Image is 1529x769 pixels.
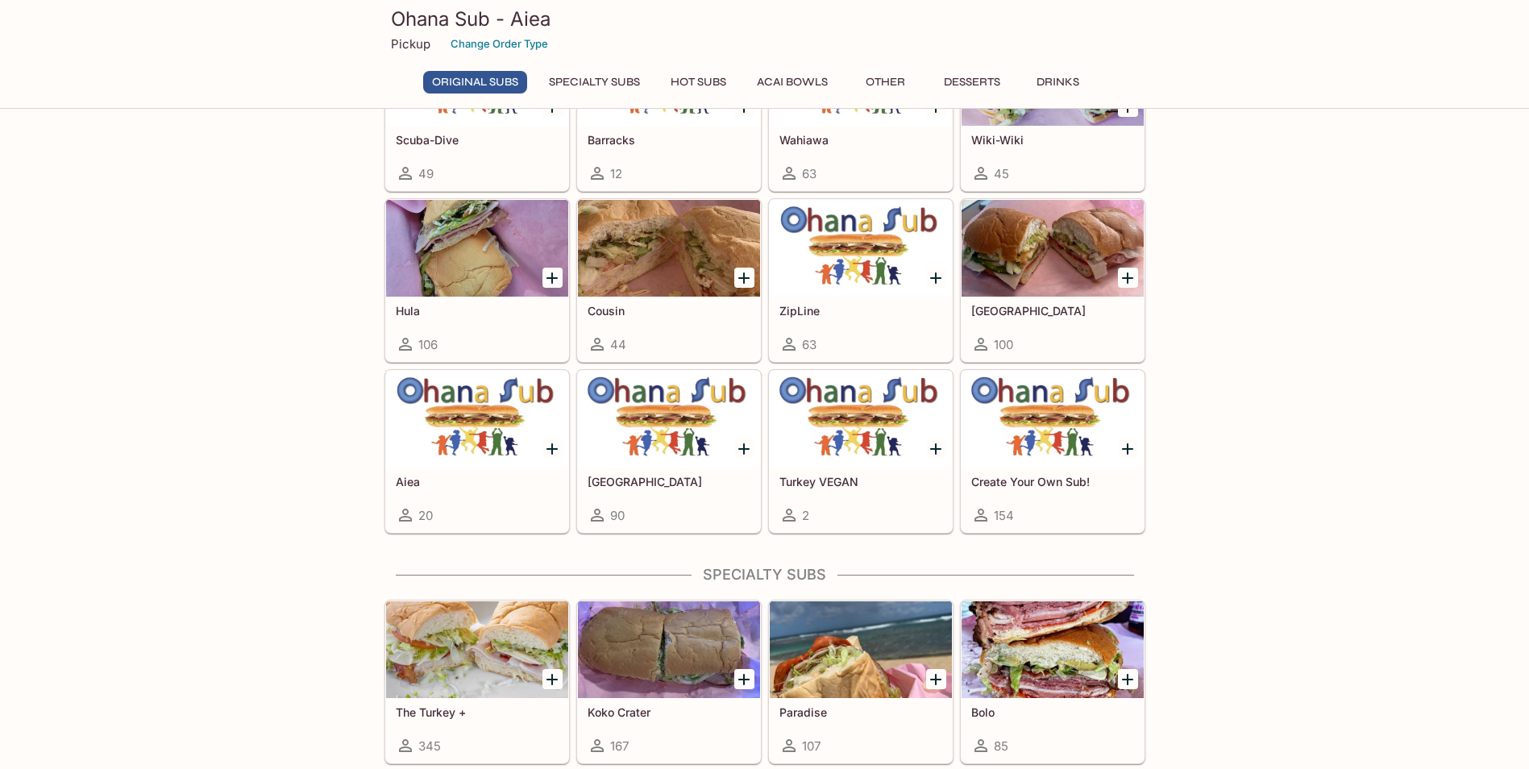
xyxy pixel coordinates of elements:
span: 12 [610,166,622,181]
a: Hula106 [385,199,569,362]
button: Add Paradise [926,669,946,689]
button: Hot Subs [662,71,735,94]
span: 345 [418,738,441,754]
button: Add Turkey [734,439,754,459]
h5: [GEOGRAPHIC_DATA] [971,304,1134,318]
h4: Specialty Subs [384,566,1145,584]
h5: Paradise [779,705,942,719]
h5: Bolo [971,705,1134,719]
button: Add Hula [542,268,563,288]
span: 45 [994,166,1009,181]
span: 90 [610,508,625,523]
a: The Turkey +345 [385,601,569,763]
div: Hula [386,200,568,297]
span: 2 [802,508,809,523]
h5: [GEOGRAPHIC_DATA] [588,475,750,488]
span: 44 [610,337,626,352]
button: Add Turkey VEGAN [926,439,946,459]
span: 49 [418,166,434,181]
h5: ZipLine [779,304,942,318]
h3: Ohana Sub - Aiea [391,6,1139,31]
button: Add Aiea [542,439,563,459]
h5: Wiki-Wiki [971,133,1134,147]
button: Add Cousin [734,268,754,288]
button: Add Koko Crater [734,669,754,689]
div: Wahiawa [770,29,952,126]
a: [GEOGRAPHIC_DATA]90 [577,370,761,533]
a: Wiki-Wiki45 [961,28,1145,191]
a: Scuba-Dive49 [385,28,569,191]
span: 167 [610,738,629,754]
div: Wiki-Wiki [962,29,1144,126]
span: 154 [994,508,1014,523]
button: Add ZipLine [926,268,946,288]
div: Scuba-Dive [386,29,568,126]
a: ZipLine63 [769,199,953,362]
a: Paradise107 [769,601,953,763]
h5: Cousin [588,304,750,318]
button: Add The Turkey + [542,669,563,689]
div: Manoa Falls [962,200,1144,297]
a: [GEOGRAPHIC_DATA]100 [961,199,1145,362]
button: Add Create Your Own Sub! [1118,439,1138,459]
span: 107 [802,738,821,754]
span: 63 [802,166,816,181]
button: Add Bolo [1118,669,1138,689]
h5: Barracks [588,133,750,147]
button: Original Subs [423,71,527,94]
h5: Create Your Own Sub! [971,475,1134,488]
button: Add Manoa Falls [1118,268,1138,288]
button: Desserts [935,71,1009,94]
div: Paradise [770,601,952,698]
a: Barracks12 [577,28,761,191]
button: Specialty Subs [540,71,649,94]
div: Turkey VEGAN [770,371,952,468]
a: Create Your Own Sub!154 [961,370,1145,533]
a: Cousin44 [577,199,761,362]
button: Change Order Type [443,31,555,56]
h5: Scuba-Dive [396,133,559,147]
div: Bolo [962,601,1144,698]
button: Other [850,71,922,94]
div: Barracks [578,29,760,126]
h5: Wahiawa [779,133,942,147]
a: Koko Crater167 [577,601,761,763]
a: Turkey VEGAN2 [769,370,953,533]
a: Wahiawa63 [769,28,953,191]
a: Bolo85 [961,601,1145,763]
div: The Turkey + [386,601,568,698]
h5: Hula [396,304,559,318]
span: 20 [418,508,433,523]
span: 100 [994,337,1013,352]
div: Cousin [578,200,760,297]
a: Aiea20 [385,370,569,533]
span: 85 [994,738,1008,754]
h5: Aiea [396,475,559,488]
div: Koko Crater [578,601,760,698]
div: Turkey [578,371,760,468]
button: Drinks [1022,71,1095,94]
div: Create Your Own Sub! [962,371,1144,468]
h5: Turkey VEGAN [779,475,942,488]
h5: Koko Crater [588,705,750,719]
div: Aiea [386,371,568,468]
span: 106 [418,337,438,352]
h5: The Turkey + [396,705,559,719]
p: Pickup [391,36,430,52]
span: 63 [802,337,816,352]
div: ZipLine [770,200,952,297]
button: Acai Bowls [748,71,837,94]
